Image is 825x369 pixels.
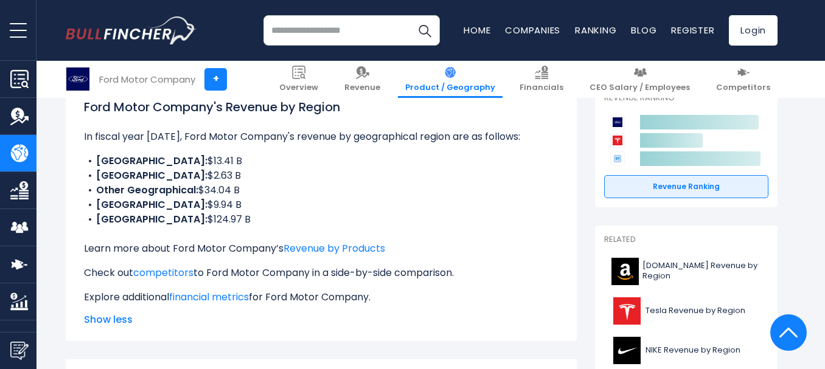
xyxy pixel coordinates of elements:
span: NIKE Revenue by Region [646,345,740,356]
img: bullfincher logo [66,16,197,44]
p: Check out to Ford Motor Company in a side-by-side comparison. [84,266,559,280]
span: Tesla Revenue by Region [646,306,745,316]
img: Tesla competitors logo [610,133,625,148]
li: $13.41 B [84,154,559,168]
a: Login [729,15,778,46]
a: Register [671,24,714,36]
img: AMZN logo [611,258,639,285]
span: Overview [279,83,318,93]
li: $124.97 B [84,212,559,227]
a: [DOMAIN_NAME] Revenue by Region [604,255,768,288]
b: Other Geographical: [96,183,198,197]
a: Product / Geography [398,61,503,98]
a: Companies [505,24,560,36]
p: Explore additional for Ford Motor Company. [84,290,559,305]
div: Ford Motor Company [99,72,195,86]
a: Revenue by Products [284,241,385,255]
a: Revenue Ranking [604,175,768,198]
a: Tesla Revenue by Region [604,294,768,328]
b: [GEOGRAPHIC_DATA]: [96,212,207,226]
span: Financials [520,83,563,93]
a: financial metrics [169,290,249,304]
p: Related [604,235,768,245]
a: Blog [631,24,656,36]
a: competitors [133,266,193,280]
p: Learn more about Ford Motor Company’s [84,241,559,256]
h1: Ford Motor Company's Revenue by Region [84,98,559,116]
li: $34.04 B [84,183,559,198]
img: Ford Motor Company competitors logo [610,115,625,129]
a: + [204,68,227,91]
a: CEO Salary / Employees [582,61,697,98]
b: [GEOGRAPHIC_DATA]: [96,198,207,212]
img: General Motors Company competitors logo [610,151,625,166]
a: NIKE Revenue by Region [604,334,768,367]
a: Financials [512,61,571,98]
img: TSLA logo [611,297,642,325]
img: F logo [66,67,89,91]
span: Revenue [344,83,380,93]
a: Home [464,24,490,36]
button: Search [409,15,440,46]
a: Competitors [709,61,778,98]
p: In fiscal year [DATE], Ford Motor Company's revenue by geographical region are as follows: [84,129,559,144]
span: [DOMAIN_NAME] Revenue by Region [642,261,761,281]
span: Product / Geography [405,83,495,93]
span: CEO Salary / Employees [590,83,690,93]
span: Show less [84,312,559,327]
img: NKE logo [611,337,642,364]
li: $2.63 B [84,168,559,183]
b: [GEOGRAPHIC_DATA]: [96,168,207,182]
a: Ranking [575,24,616,36]
a: Overview [272,61,325,98]
p: Revenue Ranking [604,93,768,103]
span: Competitors [716,83,770,93]
a: Revenue [337,61,388,98]
a: Go to homepage [66,16,197,44]
b: [GEOGRAPHIC_DATA]: [96,154,207,168]
li: $9.94 B [84,198,559,212]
